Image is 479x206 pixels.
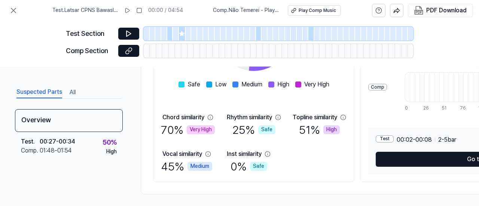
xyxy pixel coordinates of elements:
span: Low [215,80,226,89]
div: 45 % [161,159,212,174]
div: 51 % [299,122,340,138]
span: Medium [241,80,262,89]
div: 00:27 - 00:34 [40,137,75,146]
div: 00:00 / 04:54 [148,7,183,14]
div: 25 % [232,122,275,138]
button: Suspected Parts [16,86,62,98]
div: Very High [187,125,215,134]
button: All [70,86,76,98]
img: share [393,7,400,14]
div: Vocal similarity [162,150,202,159]
div: Chord similarity [162,113,204,122]
img: PDF Download [414,6,423,15]
div: Comp . [21,146,40,155]
div: Test . [21,137,40,146]
div: Topline similarity [293,113,337,122]
div: Comp Section [66,46,114,56]
span: 00:02 - 00:08 [397,135,432,144]
div: Inst similarity [227,150,262,159]
svg: help [375,7,382,14]
div: PDF Download [426,6,467,15]
div: Safe [250,162,267,171]
span: Test . Latsar CPNS Bawaslu Song [52,7,118,14]
span: Comp . Não Temerei - Playback [213,7,279,14]
div: High [106,148,117,156]
div: 01:48 - 01:54 [40,146,72,155]
div: 70 % [161,122,215,138]
div: Test [376,135,394,142]
div: Rhythm similarity [227,113,272,122]
div: High [323,125,340,134]
div: 51 [442,105,446,111]
div: Overview [15,109,123,132]
div: Medium [187,162,212,171]
button: PDF Download [413,4,468,17]
div: 26 [423,105,428,111]
button: Play Comp Music [288,5,341,16]
button: help [372,4,385,17]
div: Safe [258,125,275,134]
span: Very High [304,80,329,89]
div: 0 [405,105,410,111]
div: Play Comp Music [299,7,336,14]
span: High [277,80,289,89]
span: 2 - 5 bar [438,135,456,144]
div: 0 % [231,159,267,174]
div: Comp [368,84,387,91]
span: Safe [187,80,200,89]
div: Test Section [66,28,114,39]
div: 76 [460,105,465,111]
div: 50 % [103,137,117,148]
